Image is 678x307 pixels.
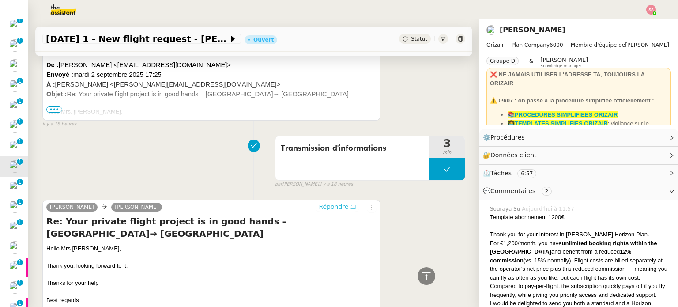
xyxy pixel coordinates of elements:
span: 3 [429,138,465,149]
strong: unlimited booking rights within the [GEOGRAPHIC_DATA] [490,240,657,255]
p: 1 [18,179,22,187]
div: Template abonnement 1200€: [490,213,671,222]
a: 👩‍💻TEMPLATES SIMPLIFIES ORIZAIR [508,120,608,127]
app-user-label: Knowledge manager [540,57,588,68]
nz-badge-sup: 1 [17,78,23,84]
img: users%2FCk7ZD5ubFNWivK6gJdIkoi2SB5d2%2Favatar%2F3f84dbb7-4157-4842-a987-fca65a8b7a9a [9,281,21,294]
div: Hello Mrs [PERSON_NAME], [46,244,377,253]
nz-badge-sup: 1 [17,219,23,225]
b: À : [46,81,55,88]
div: ⏲️Tâches 6:57 [479,165,678,182]
p: 1 [18,118,22,126]
span: Répondre [319,202,348,211]
b: De : [46,61,59,68]
h4: Re: Your private flight project is in good hands – [GEOGRAPHIC_DATA]→ [GEOGRAPHIC_DATA] [46,215,377,240]
div: Best regards [46,296,377,305]
p: 1 [18,38,22,45]
strong: ⚠️ 09/07 : on passe à la procédure simplifiée officiellement : [490,97,654,104]
div: Thank you for your interest in [PERSON_NAME] Horizon Plan. [490,230,671,239]
nz-badge-sup: 1 [17,280,23,286]
span: 6000 [550,42,563,48]
img: users%2FW4OQjB9BRtYK2an7yusO0WsYLsD3%2Favatar%2F28027066-518b-424c-8476-65f2e549ac29 [9,241,21,254]
div: Thank you, looking forward to it. [46,262,377,270]
div: Compared to pay-per-flight, the subscription quickly pays off if you fly frequently, while giving... [490,282,671,299]
p: 1 [18,199,22,207]
img: users%2FW4OQjB9BRtYK2an7yusO0WsYLsD3%2Favatar%2F28027066-518b-424c-8476-65f2e549ac29 [9,59,21,72]
a: [PERSON_NAME] [500,26,565,34]
nz-badge-sup: 1 [17,98,23,104]
img: users%2FW4OQjB9BRtYK2an7yusO0WsYLsD3%2Favatar%2F28027066-518b-424c-8476-65f2e549ac29 [9,181,21,193]
span: par [275,181,282,188]
img: svg [646,5,656,15]
div: 💬Commentaires 2 [479,182,678,200]
span: il y a 18 heures [319,181,353,188]
a: [PERSON_NAME] [111,203,162,211]
div: 🔐Données client [479,147,678,164]
nz-tag: 2 [542,187,552,196]
p: 1 [18,259,22,267]
nz-badge-sup: 1 [17,300,23,306]
span: il y a 18 heures [42,121,76,128]
img: users%2FC9SBsJ0duuaSgpQFj5LgoEX8n0o2%2Favatar%2Fec9d51b8-9413-4189-adfb-7be4d8c96a3c [9,160,21,173]
strong: 12% commission [490,248,631,264]
span: Statut [411,36,427,42]
img: users%2FC9SBsJ0duuaSgpQFj5LgoEX8n0o2%2Favatar%2Fec9d51b8-9413-4189-adfb-7be4d8c96a3c [9,201,21,213]
p: 1 [18,219,22,227]
p: 1 [18,159,22,167]
a: 📚PROCEDURES SIMPLIFIEES ORIZAIR [508,111,618,118]
b: Objet : [46,91,67,98]
a: [PERSON_NAME] [46,203,98,211]
nz-badge-sup: 1 [17,118,23,125]
span: Données client [490,152,537,159]
img: users%2FC9SBsJ0duuaSgpQFj5LgoEX8n0o2%2Favatar%2Fec9d51b8-9413-4189-adfb-7be4d8c96a3c [9,80,21,92]
p: 1 [18,98,22,106]
strong: ❌ NE JAMAIS UTILISER L'ADRESSE TA, TOUJOURS LA ORIZAIR [490,71,644,87]
img: users%2FC9SBsJ0duuaSgpQFj5LgoEX8n0o2%2Favatar%2Fec9d51b8-9413-4189-adfb-7be4d8c96a3c [9,100,21,112]
span: Transmission d'informations [281,142,424,155]
div: For €1,200/month, you have and benefit from a reduced (vs. 15% normally). Flight costs are billed... [490,239,671,282]
img: users%2FC9SBsJ0duuaSgpQFj5LgoEX8n0o2%2Favatar%2Fec9d51b8-9413-4189-adfb-7be4d8c96a3c [9,221,21,233]
div: Hello Mrs. [PERSON_NAME], [46,107,377,116]
b: Envoyé : [46,71,73,78]
div: Ouvert [253,37,274,42]
img: users%2FC9SBsJ0duuaSgpQFj5LgoEX8n0o2%2Favatar%2Fec9d51b8-9413-4189-adfb-7be4d8c96a3c [9,39,21,52]
span: Knowledge manager [540,64,581,68]
span: 💬 [483,187,555,194]
span: ⚙️ [483,133,529,143]
li: : vigilance sur le dashboard utiliser uniquement les templates avec ✈️Orizair pour éviter les con... [508,119,667,145]
nz-badge-sup: 1 [17,179,23,185]
img: users%2FC9SBsJ0duuaSgpQFj5LgoEX8n0o2%2Favatar%2Fec9d51b8-9413-4189-adfb-7be4d8c96a3c [9,140,21,152]
nz-badge-sup: 1 [17,159,23,165]
span: Souraya Su [490,205,522,213]
img: users%2FC9SBsJ0duuaSgpQFj5LgoEX8n0o2%2Favatar%2Fec9d51b8-9413-4189-adfb-7be4d8c96a3c [9,120,21,133]
span: ••• [46,106,62,113]
p: 1 [18,280,22,288]
span: Orizair [486,42,504,48]
img: users%2FXPWOVq8PDVf5nBVhDcXguS2COHE3%2Favatar%2F3f89dc26-16aa-490f-9632-b2fdcfc735a1 [9,261,21,273]
nz-tag: 6:57 [517,169,536,178]
div: [PERSON_NAME] <[EMAIL_ADDRESS][DOMAIN_NAME]> mardi 2 septembre 2025 17:25 [PERSON_NAME] <[PERSON_... [46,60,377,99]
nz-badge-sup: 1 [17,259,23,265]
button: Répondre [316,202,359,212]
span: ⏲️ [483,170,544,177]
span: Procédures [490,134,525,141]
div: ⚙️Procédures [479,129,678,146]
span: Tâches [490,170,512,177]
p: 1 [18,17,22,25]
img: users%2FC9SBsJ0duuaSgpQFj5LgoEX8n0o2%2Favatar%2Fec9d51b8-9413-4189-adfb-7be4d8c96a3c [9,19,21,31]
span: [DATE] 1 - New flight request - [PERSON_NAME] [46,34,229,43]
span: min [429,149,465,156]
p: 1 [18,138,22,146]
span: 🔐 [483,150,540,160]
small: [PERSON_NAME] [275,181,353,188]
span: [PERSON_NAME] [486,41,671,49]
nz-tag: Groupe D [486,57,519,65]
div: Thanks for your help [46,279,377,288]
nz-badge-sup: 1 [17,138,23,144]
span: & [529,57,533,68]
span: Membre d'équipe de [571,42,625,48]
span: Aujourd’hui à 11:57 [522,205,576,213]
nz-badge-sup: 1 [17,199,23,205]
